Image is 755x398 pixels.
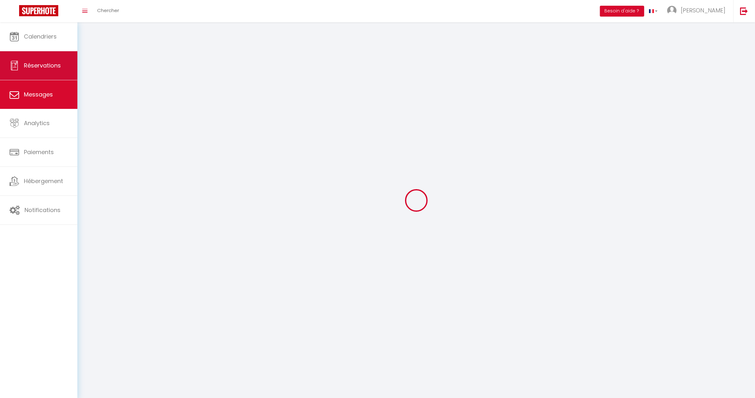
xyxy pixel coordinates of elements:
[740,7,748,15] img: logout
[25,206,61,214] span: Notifications
[24,32,57,40] span: Calendriers
[24,177,63,185] span: Hébergement
[667,6,677,15] img: ...
[600,6,644,17] button: Besoin d'aide ?
[19,5,58,16] img: Super Booking
[24,148,54,156] span: Paiements
[5,3,24,22] button: Ouvrir le widget de chat LiveChat
[24,119,50,127] span: Analytics
[97,7,119,14] span: Chercher
[24,90,53,98] span: Messages
[681,6,725,14] span: [PERSON_NAME]
[24,61,61,69] span: Réservations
